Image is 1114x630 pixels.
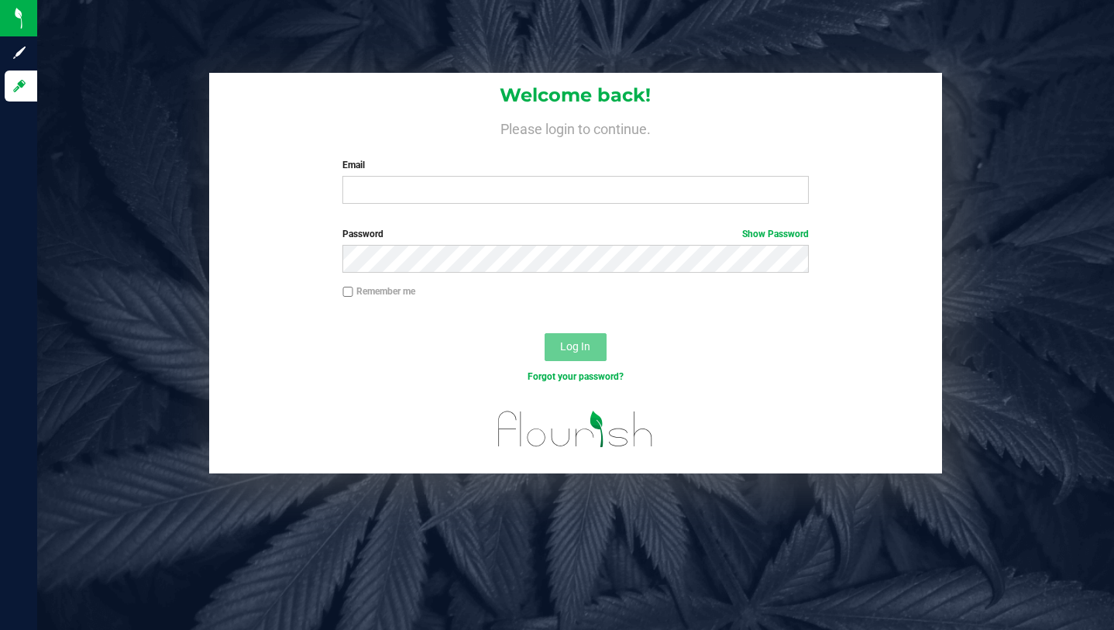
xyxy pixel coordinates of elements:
[545,333,607,361] button: Log In
[484,400,668,459] img: flourish_logo.svg
[342,284,415,298] label: Remember me
[342,229,383,239] span: Password
[342,158,808,172] label: Email
[560,340,590,353] span: Log In
[12,78,27,94] inline-svg: Log in
[12,45,27,60] inline-svg: Sign up
[209,118,943,136] h4: Please login to continue.
[742,229,809,239] a: Show Password
[528,371,624,382] a: Forgot your password?
[209,85,943,105] h1: Welcome back!
[342,287,353,298] input: Remember me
